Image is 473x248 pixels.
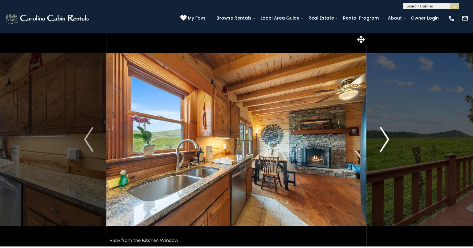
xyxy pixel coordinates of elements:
[461,15,468,22] img: mail-regular-white.png
[106,234,366,246] div: View from the Kitchen Window
[188,15,206,21] span: My Favs
[84,127,93,152] img: arrow
[367,32,402,246] button: Next
[71,32,107,246] button: Previous
[408,13,442,23] a: Owner Login
[213,13,255,23] a: Browse Rentals
[340,13,382,23] a: Rental Program
[385,13,405,23] a: About
[448,15,455,22] img: phone-regular-white.png
[5,12,91,25] img: White-1-2.png
[180,15,207,22] a: My Favs
[380,127,389,152] img: arrow
[257,13,303,23] a: Local Area Guide
[305,13,337,23] a: Real Estate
